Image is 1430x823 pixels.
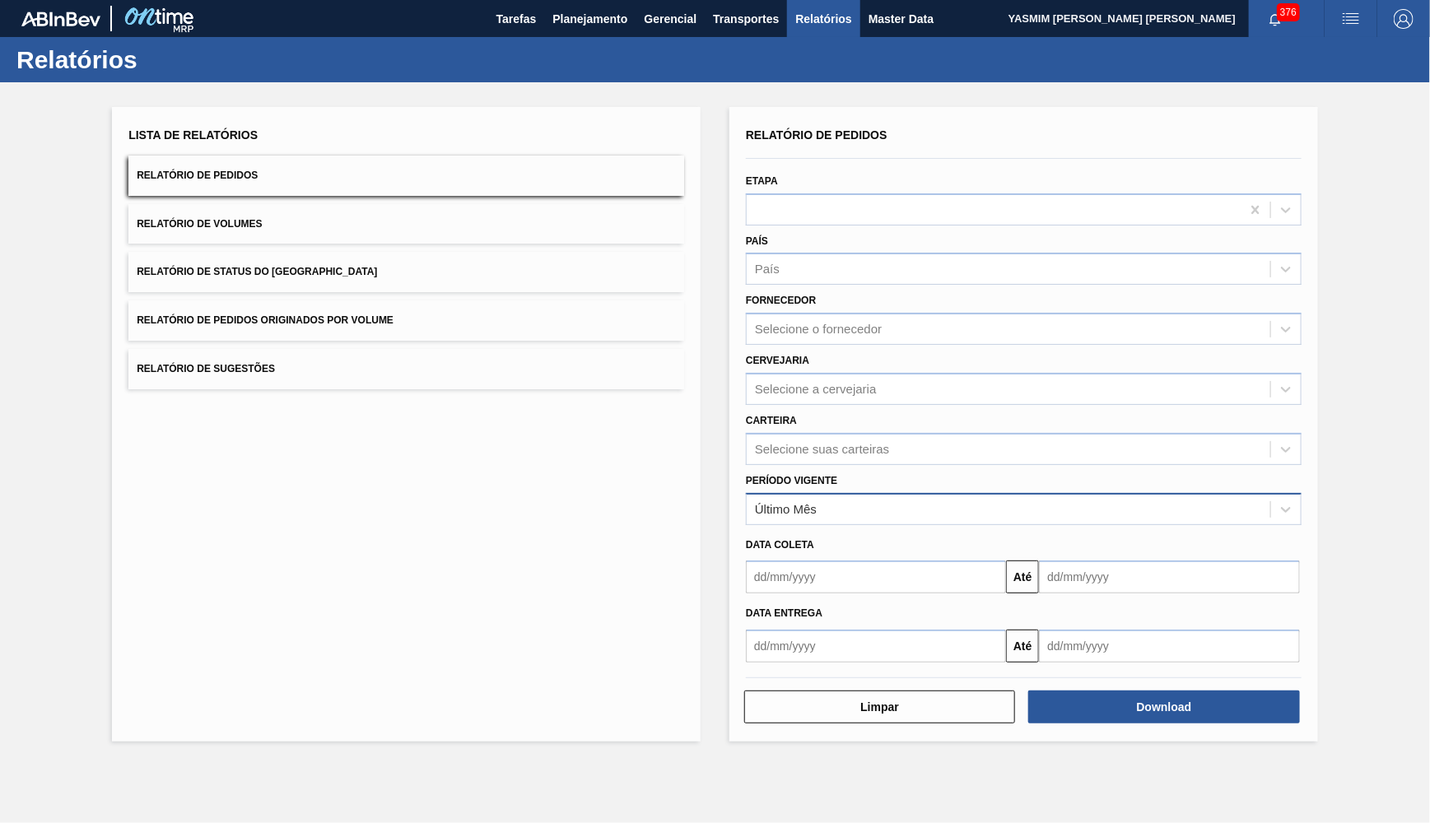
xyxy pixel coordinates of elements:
button: Relatório de Pedidos [128,156,684,196]
div: Selecione o fornecedor [755,323,882,337]
span: Relatórios [795,9,851,29]
span: 376 [1277,3,1300,21]
button: Download [1028,690,1299,723]
button: Até [1006,630,1039,663]
input: dd/mm/yyyy [1039,560,1299,593]
input: dd/mm/yyyy [1039,630,1299,663]
h1: Relatórios [16,50,309,69]
span: Master Data [869,9,934,29]
span: Lista de Relatórios [128,128,258,142]
div: Selecione suas carteiras [755,442,889,456]
button: Relatório de Pedidos Originados por Volume [128,300,684,341]
span: Relatório de Pedidos Originados por Volume [137,314,394,326]
input: dd/mm/yyyy [746,630,1006,663]
span: Relatório de Pedidos [746,128,887,142]
button: Relatório de Volumes [128,204,684,244]
button: Até [1006,560,1039,593]
label: País [746,235,768,247]
span: Gerencial [645,9,697,29]
div: Último Mês [755,502,817,516]
span: Relatório de Status do [GEOGRAPHIC_DATA] [137,266,377,277]
button: Limpar [744,690,1015,723]
div: Selecione a cervejaria [755,382,877,396]
span: Tarefas [496,9,537,29]
span: Data entrega [746,607,822,619]
span: Relatório de Pedidos [137,170,258,181]
label: Carteira [746,415,797,426]
button: Notificações [1249,7,1302,30]
span: Relatório de Volumes [137,218,262,230]
img: TNhmsLtSVTkK8tSr43FrP2fwEKptu5GPRR3wAAAABJRU5ErkJggg== [21,12,100,26]
input: dd/mm/yyyy [746,560,1006,593]
span: Data coleta [746,539,814,551]
label: Etapa [746,175,778,187]
img: userActions [1341,9,1361,29]
button: Relatório de Sugestões [128,349,684,389]
label: Cervejaria [746,355,809,366]
img: Logout [1394,9,1414,29]
div: País [755,263,780,277]
label: Período Vigente [746,475,837,486]
span: Planejamento [552,9,627,29]
span: Relatório de Sugestões [137,363,275,374]
button: Relatório de Status do [GEOGRAPHIC_DATA] [128,252,684,292]
label: Fornecedor [746,295,816,306]
span: Transportes [713,9,779,29]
